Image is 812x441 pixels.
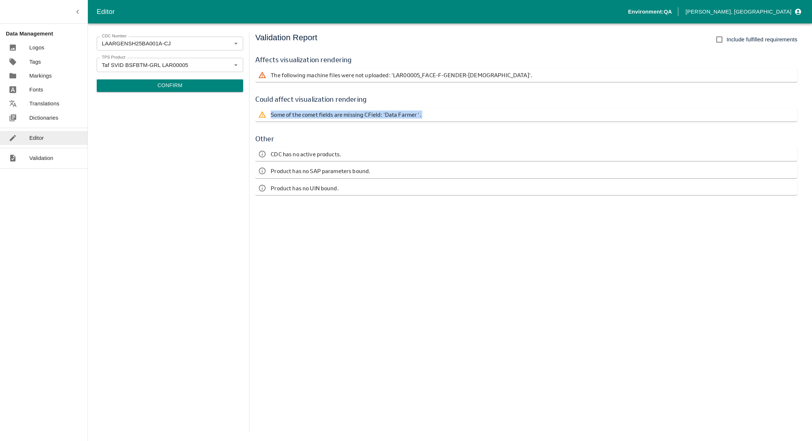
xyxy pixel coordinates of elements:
p: Environment: QA [628,8,672,16]
p: Markings [29,72,52,80]
button: Open [231,60,241,70]
p: Translations [29,100,59,108]
button: profile [683,5,803,18]
label: CDC Number [102,33,127,39]
span: Include fulfilled requirements [727,35,797,44]
h6: Other [255,133,797,144]
p: Fonts [29,86,43,94]
h6: Affects visualization rendering [255,54,797,65]
h5: Validation Report [255,32,317,47]
div: Editor [97,6,628,17]
p: Product has no SAP parameters bound. [271,167,370,175]
p: Logos [29,44,44,52]
p: Tags [29,58,41,66]
p: [PERSON_NAME], [GEOGRAPHIC_DATA] [686,8,791,16]
button: Open [231,39,241,48]
p: Dictionaries [29,114,58,122]
p: Editor [29,134,44,142]
p: Data Management [6,30,88,38]
label: TPS Product [102,55,125,60]
p: The following machine files were not uploaded: 'LAR00005_FACE-F-GENDER-[DEMOGRAPHIC_DATA]'. [271,71,532,79]
p: Some of the comet fields are missing CField: 'Data Farmer '. [271,111,421,119]
p: CDC has no active products. [271,150,341,158]
p: Validation [29,154,53,162]
h6: Could affect visualization rendering [255,94,797,105]
p: Product has no UIN bound. [271,184,338,192]
button: Confirm [97,79,243,92]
